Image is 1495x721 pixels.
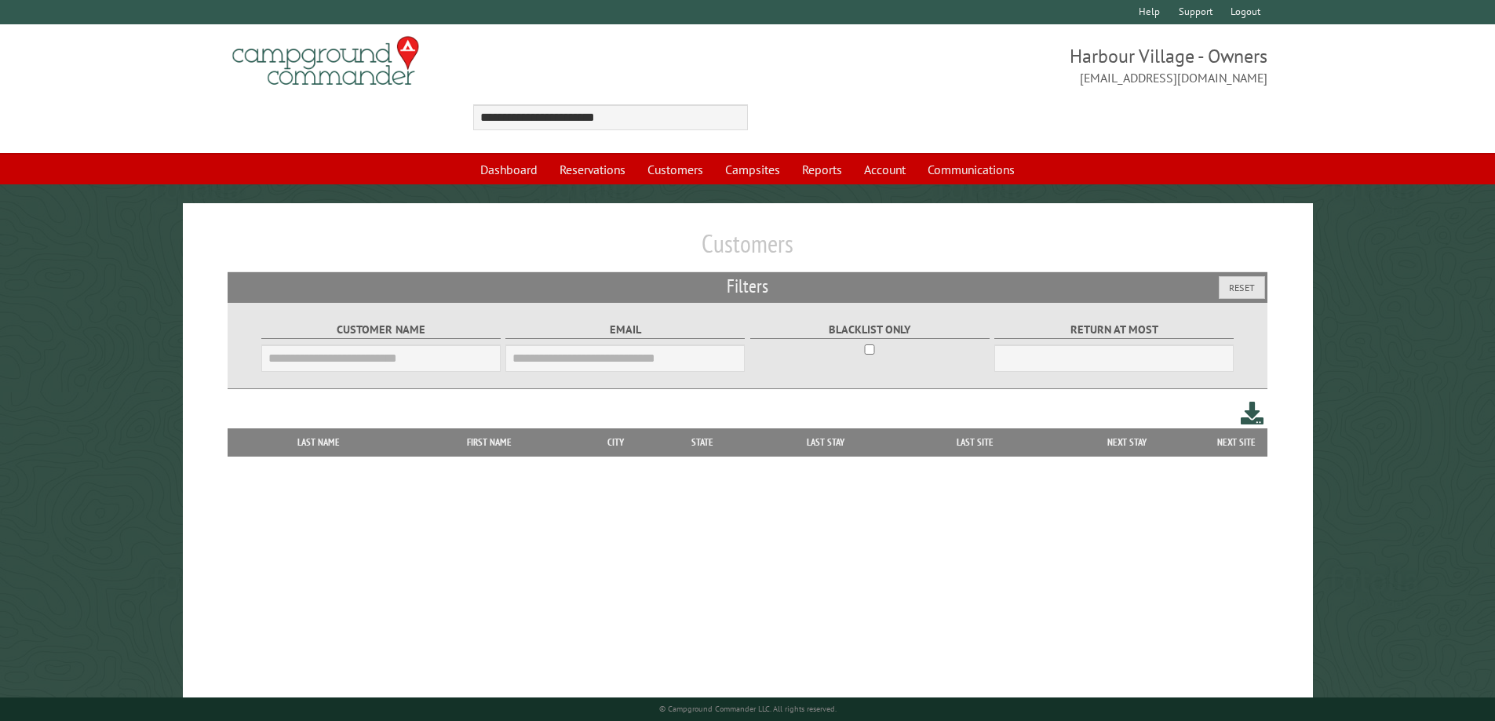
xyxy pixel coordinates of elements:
label: Blacklist only [750,321,990,339]
th: Next Site [1205,428,1267,457]
th: City [577,428,655,457]
th: Last Name [235,428,402,457]
span: Harbour Village - Owners [EMAIL_ADDRESS][DOMAIN_NAME] [748,43,1268,87]
th: Last Site [901,428,1048,457]
a: Reservations [550,155,635,184]
th: Next Stay [1049,428,1205,457]
a: Communications [918,155,1024,184]
small: © Campground Commander LLC. All rights reserved. [659,704,837,714]
a: Campsites [716,155,789,184]
th: Last Stay [750,428,901,457]
th: State [655,428,751,457]
h2: Filters [228,272,1268,302]
a: Customers [638,155,713,184]
a: Download this customer list (.csv) [1241,399,1263,428]
label: Return at most [994,321,1234,339]
button: Reset [1219,276,1265,299]
label: Customer Name [261,321,501,339]
a: Account [855,155,915,184]
a: Reports [793,155,851,184]
a: Dashboard [471,155,547,184]
img: Campground Commander [228,31,424,92]
h1: Customers [228,228,1268,271]
label: Email [505,321,745,339]
th: First Name [402,428,577,457]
